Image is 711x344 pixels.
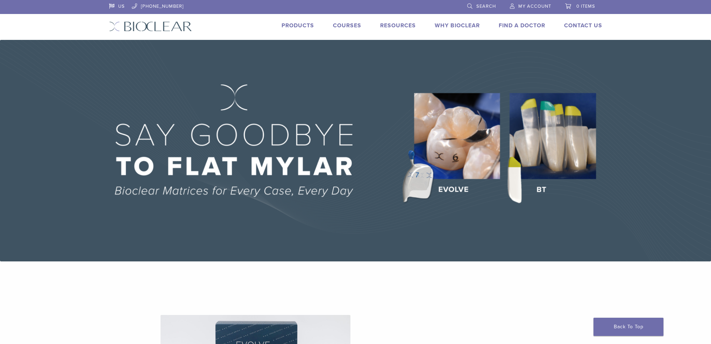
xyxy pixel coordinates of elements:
[593,318,663,336] a: Back To Top
[380,22,416,29] a: Resources
[476,3,496,9] span: Search
[518,3,551,9] span: My Account
[564,22,602,29] a: Contact Us
[333,22,361,29] a: Courses
[499,22,545,29] a: Find A Doctor
[109,21,192,31] img: Bioclear
[435,22,480,29] a: Why Bioclear
[282,22,314,29] a: Products
[576,3,595,9] span: 0 items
